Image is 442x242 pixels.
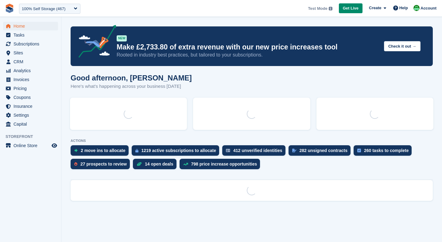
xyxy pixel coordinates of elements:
[132,145,223,159] a: 1219 active subscriptions to allocate
[145,162,173,166] div: 14 open deals
[14,93,50,102] span: Coupons
[292,149,297,152] img: contract_signature_icon-13c848040528278c33f63329250d36e43548de30e8caae1d1a13099fd9432cc5.svg
[3,49,58,57] a: menu
[71,74,192,82] h1: Good afternoon, [PERSON_NAME]
[71,83,192,90] p: Here's what's happening across your business [DATE]
[51,142,58,149] a: Preview store
[399,5,408,11] span: Help
[14,111,50,119] span: Settings
[3,102,58,111] a: menu
[71,145,132,159] a: 2 move ins to allocate
[14,49,50,57] span: Sites
[191,162,257,166] div: 798 price increase opportunities
[117,35,127,41] div: NEW
[14,84,50,93] span: Pricing
[74,162,77,166] img: prospect-51fa495bee0391a8d652442698ab0144808aea92771e9ea1ae160a38d050c398.svg
[3,120,58,128] a: menu
[3,31,58,39] a: menu
[81,148,126,153] div: 2 move ins to allocate
[183,163,188,166] img: price_increase_opportunities-93ffe204e8149a01c8c9dc8f82e8f89637d9d84a8eef4429ea346261dce0b2c0.svg
[300,148,347,153] div: 282 unsigned contracts
[14,66,50,75] span: Analytics
[289,145,354,159] a: 282 unsigned contracts
[117,43,379,52] p: Make £2,733.80 of extra revenue with our new price increases tool
[14,120,50,128] span: Capital
[339,3,363,14] a: Get Live
[3,57,58,66] a: menu
[133,159,180,172] a: 14 open deals
[3,75,58,84] a: menu
[5,4,14,13] img: stora-icon-8386f47178a22dfd0bd8f6a31ec36ba5ce8667c1dd55bd0f319d3a0aa187defe.svg
[3,111,58,119] a: menu
[226,149,230,152] img: verify_identity-adf6edd0f0f0b5bbfe63781bf79b02c33cf7c696d77639b501bdc392416b5a36.svg
[80,162,127,166] div: 27 prospects to review
[3,141,58,150] a: menu
[364,148,409,153] div: 260 tasks to complete
[308,6,327,12] span: Test Mode
[3,22,58,30] a: menu
[117,52,379,58] p: Rooted in industry best practices, but tailored to your subscriptions.
[6,134,61,140] span: Storefront
[14,75,50,84] span: Invoices
[137,162,142,166] img: deal-1b604bf984904fb50ccaf53a9ad4b4a5d6e5aea283cecdc64d6e3604feb123c2.svg
[354,145,415,159] a: 260 tasks to complete
[3,66,58,75] a: menu
[71,159,133,172] a: 27 prospects to review
[413,5,420,11] img: Laura Carlisle
[233,148,282,153] div: 412 unverified identities
[180,159,263,172] a: 798 price increase opportunities
[369,5,381,11] span: Create
[14,102,50,111] span: Insurance
[22,6,65,12] div: 100% Self Storage (467)
[329,7,332,10] img: icon-info-grey-7440780725fd019a000dd9b08b2336e03edf1995a4989e88bcd33f0948082b44.svg
[74,149,78,152] img: move_ins_to_allocate_icon-fdf77a2bb77ea45bf5b3d319d69a93e2d87916cf1d5bf7949dd705db3b84f3ca.svg
[222,145,289,159] a: 412 unverified identities
[73,25,116,60] img: price-adjustments-announcement-icon-8257ccfd72463d97f412b2fc003d46551f7dbcb40ab6d574587a9cd5c0d94...
[142,148,216,153] div: 1219 active subscriptions to allocate
[14,141,50,150] span: Online Store
[357,149,361,152] img: task-75834270c22a3079a89374b754ae025e5fb1db73e45f91037f5363f120a921f8.svg
[14,57,50,66] span: CRM
[14,40,50,48] span: Subscriptions
[3,40,58,48] a: menu
[384,41,421,51] button: Check it out →
[135,149,138,153] img: active_subscription_to_allocate_icon-d502201f5373d7db506a760aba3b589e785aa758c864c3986d89f69b8ff3...
[3,84,58,93] a: menu
[421,5,436,11] span: Account
[71,139,433,143] p: ACTIONS
[14,31,50,39] span: Tasks
[3,93,58,102] a: menu
[14,22,50,30] span: Home
[343,5,359,11] span: Get Live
